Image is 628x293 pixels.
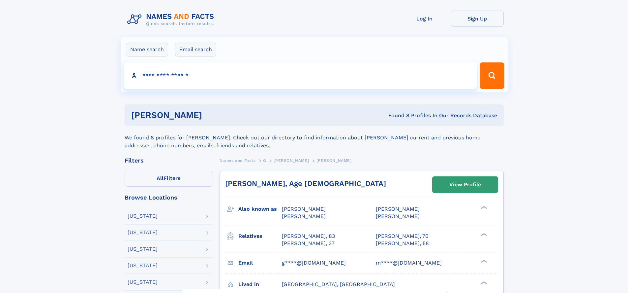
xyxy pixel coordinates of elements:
[398,11,451,27] a: Log In
[238,279,282,290] h3: Lived in
[125,195,213,201] div: Browse Locations
[263,158,266,163] span: G
[282,213,326,219] span: [PERSON_NAME]
[128,213,158,219] div: [US_STATE]
[274,158,309,163] span: [PERSON_NAME]
[131,111,295,119] h1: [PERSON_NAME]
[295,112,497,119] div: Found 8 Profiles In Our Records Database
[125,171,213,187] label: Filters
[282,233,335,240] a: [PERSON_NAME], 83
[479,280,487,285] div: ❯
[480,62,504,89] button: Search Button
[263,156,266,165] a: G
[128,263,158,268] div: [US_STATE]
[238,231,282,242] h3: Relatives
[238,257,282,269] h3: Email
[238,203,282,215] h3: Also known as
[376,233,429,240] a: [PERSON_NAME], 70
[449,177,481,192] div: View Profile
[220,156,256,165] a: Names and Facts
[175,43,216,56] label: Email search
[128,230,158,235] div: [US_STATE]
[479,259,487,263] div: ❯
[479,205,487,210] div: ❯
[282,240,335,247] a: [PERSON_NAME], 27
[376,240,429,247] a: [PERSON_NAME], 58
[274,156,309,165] a: [PERSON_NAME]
[157,175,164,181] span: All
[125,158,213,164] div: Filters
[125,126,504,150] div: We found 8 profiles for [PERSON_NAME]. Check out our directory to find information about [PERSON_...
[479,232,487,237] div: ❯
[128,279,158,285] div: [US_STATE]
[124,62,477,89] input: search input
[376,213,420,219] span: [PERSON_NAME]
[126,43,168,56] label: Name search
[451,11,504,27] a: Sign Up
[125,11,220,28] img: Logo Names and Facts
[282,206,326,212] span: [PERSON_NAME]
[282,281,395,287] span: [GEOGRAPHIC_DATA], [GEOGRAPHIC_DATA]
[225,179,386,188] a: [PERSON_NAME], Age [DEMOGRAPHIC_DATA]
[316,158,352,163] span: [PERSON_NAME]
[128,246,158,252] div: [US_STATE]
[433,177,498,193] a: View Profile
[376,206,420,212] span: [PERSON_NAME]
